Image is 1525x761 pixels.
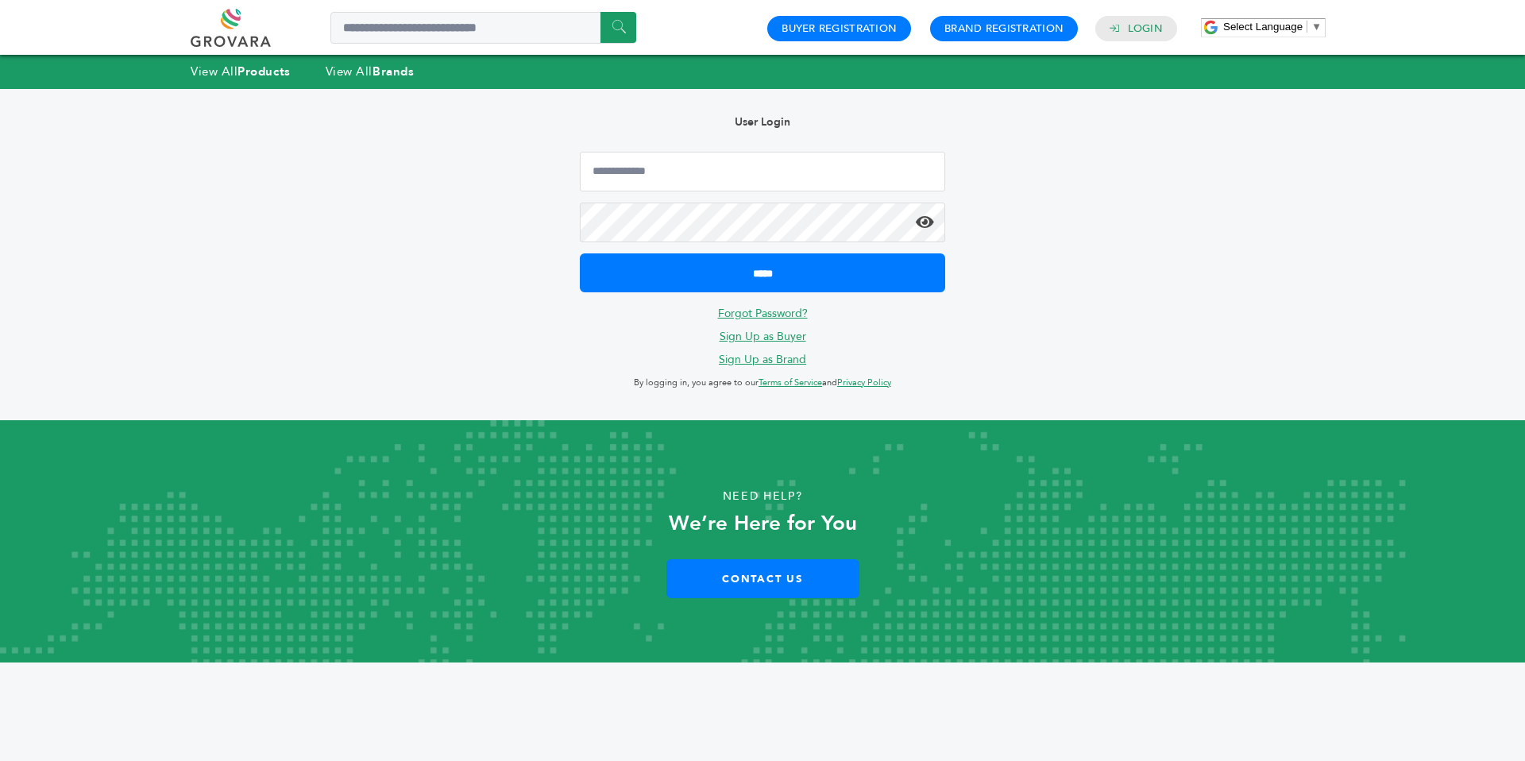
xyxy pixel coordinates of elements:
[719,352,806,367] a: Sign Up as Brand
[718,306,808,321] a: Forgot Password?
[782,21,897,36] a: Buyer Registration
[191,64,291,79] a: View AllProducts
[326,64,415,79] a: View AllBrands
[1307,21,1307,33] span: ​
[735,114,790,129] b: User Login
[1311,21,1322,33] span: ▼
[580,152,945,191] input: Email Address
[580,373,945,392] p: By logging in, you agree to our and
[237,64,290,79] strong: Products
[330,12,636,44] input: Search a product or brand...
[1128,21,1163,36] a: Login
[944,21,1064,36] a: Brand Registration
[1223,21,1322,33] a: Select Language​
[76,485,1449,508] p: Need Help?
[720,329,806,344] a: Sign Up as Buyer
[837,377,891,388] a: Privacy Policy
[759,377,822,388] a: Terms of Service
[580,203,945,242] input: Password
[669,509,857,538] strong: We’re Here for You
[373,64,414,79] strong: Brands
[1223,21,1303,33] span: Select Language
[666,559,859,598] a: Contact Us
